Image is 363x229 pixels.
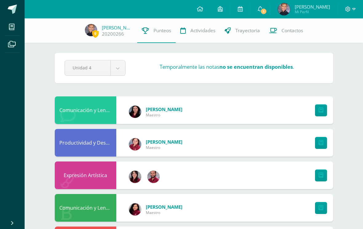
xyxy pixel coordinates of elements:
[154,27,171,34] span: Punteos
[129,203,141,215] img: 6cb2ae50b4ec70f031a55c80dcc297f0.png
[190,27,215,34] span: Actividades
[129,138,141,150] img: 258f2c28770a8c8efa47561a5b85f558.png
[176,18,220,43] a: Actividades
[295,4,330,10] span: [PERSON_NAME]
[55,161,116,189] div: Expresión Artística
[146,145,182,150] span: Maestro
[265,18,308,43] a: Contactos
[160,63,294,70] h3: Temporalmente las notas .
[129,106,141,118] img: 030cf6d1fed455623d8c5a01b243cf82.png
[278,3,290,15] img: a2ee0e4b593920e2364eecb0d3ddf805.png
[281,27,303,34] span: Contactos
[220,18,265,43] a: Trayectoria
[55,129,116,157] div: Productividad y Desarrollo
[102,31,124,37] a: 20200266
[146,139,182,145] span: [PERSON_NAME]
[295,9,330,14] span: Mi Perfil
[55,96,116,124] div: Comunicación y Lenguaje,Idioma Extranjero,Inglés
[235,27,260,34] span: Trayectoria
[137,18,176,43] a: Punteos
[65,60,125,76] a: Unidad 4
[85,24,97,36] img: a2ee0e4b593920e2364eecb0d3ddf805.png
[102,25,133,31] a: [PERSON_NAME]
[146,112,182,118] span: Maestro
[129,171,141,183] img: 97d0c8fa0986aa0795e6411a21920e60.png
[146,106,182,112] span: [PERSON_NAME]
[146,204,182,210] span: [PERSON_NAME]
[73,60,103,75] span: Unidad 4
[219,63,293,70] strong: no se encuentran disponibles
[147,171,160,183] img: 5d51c81de9bbb3fffc4019618d736967.png
[92,30,99,37] span: 9
[55,194,116,222] div: Comunicación y Lenguaje,Idioma Español
[260,8,267,15] span: 1
[146,210,182,215] span: Maestro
